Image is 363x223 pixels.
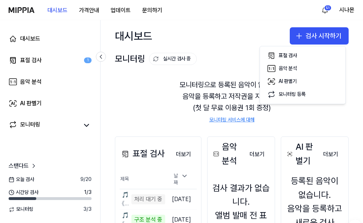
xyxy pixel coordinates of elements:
[136,3,168,18] button: 문의하기
[321,6,329,14] img: 알림
[9,206,33,213] span: 모니터링
[263,88,343,101] button: 모니터링 등록
[4,52,96,69] a: 표절 검사1
[9,162,37,170] a: 스탠다드
[131,194,165,204] div: 처리 대기 중
[290,27,349,45] button: 검사 시작하기
[84,189,92,196] span: 1 / 3
[319,4,331,16] button: 알림51
[4,95,96,112] a: AI 판별기
[20,34,40,43] div: 대시보드
[4,30,96,47] a: 대시보드
[9,176,34,183] span: 오늘 검사
[9,120,79,130] a: 모니터링
[9,189,38,196] span: 시간당 검사
[105,0,136,20] a: 업데이트
[105,3,136,18] button: 업데이트
[279,65,297,72] div: 음악 분석
[115,52,197,66] div: 모니터링
[20,99,42,108] div: AI 판별기
[120,147,165,161] div: 표절 검사
[122,191,130,208] div: 🎵《북창동순두부》🎵
[324,5,331,11] div: 51
[20,120,40,130] div: 모니터링
[263,75,343,88] button: AI 판별기
[149,53,197,65] button: 실시간 검사 중
[279,78,297,85] div: AI 판별기
[20,56,42,65] div: 표절 검사
[170,147,197,162] button: 더보기
[244,147,270,162] button: 더보기
[263,49,343,62] button: 표절 검사
[42,3,73,18] button: 대시보드
[209,116,255,124] a: 모니터링 서비스에 대해
[20,78,42,86] div: 음악 분석
[84,57,92,64] div: 1
[115,27,152,45] div: 대시보드
[120,170,165,189] th: 제목
[285,140,317,168] div: AI 판별기
[9,162,29,170] span: 스탠다드
[80,176,92,183] span: 9 / 20
[212,140,244,168] div: 음악 분석
[73,3,105,18] button: 가격안내
[279,52,297,59] div: 표절 검사
[317,147,344,162] button: 더보기
[115,70,349,132] div: 모니터링으로 등록된 음악이 없습니다. 음악을 등록하고 저작권을 지키세요. (첫 달 무료 이용권 1회 증정)
[263,62,343,75] button: 음악 분석
[279,91,306,98] div: 모니터링 등록
[83,206,92,213] span: 3 / 3
[165,189,197,209] td: [DATE]
[339,6,354,14] button: 시나몬
[171,170,191,189] div: 날짜
[9,7,34,13] img: logo
[4,73,96,90] a: 음악 분석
